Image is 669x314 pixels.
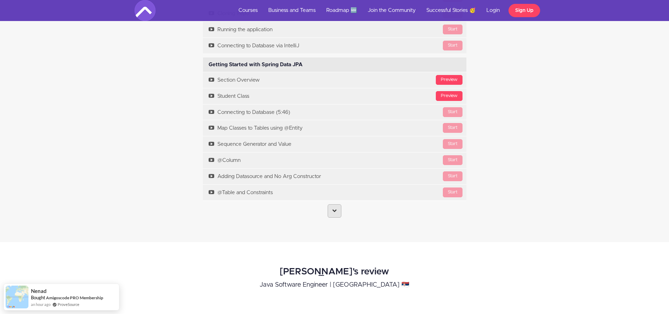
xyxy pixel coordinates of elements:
a: Amigoscode PRO Membership [46,295,103,301]
a: Start@Table and Constraints [203,185,466,200]
a: StartAdding Datasource and No Arg Constructor [203,169,466,184]
a: StartConnecting to Database via IntelliJ [203,38,466,54]
div: Start [443,155,463,165]
div: Start [443,25,463,34]
a: StartRunning the application [203,22,466,37]
div: Preview [436,75,463,85]
div: Start [443,171,463,181]
a: PreviewSection Overview [203,72,466,88]
span: Bought [31,295,45,300]
a: ProveSource [58,301,79,307]
div: Start [443,139,463,149]
p: Java Software Engineer | [GEOGRAPHIC_DATA] 🇷🇸 [113,280,556,290]
a: PreviewStudent Class [203,88,466,104]
div: Start [443,123,463,133]
div: Start [443,187,463,197]
img: provesource social proof notification image [6,286,28,308]
a: StartMap Classes to Tables using @Entity [203,120,466,136]
h2: [PERSON_NAME]'s review [113,267,556,277]
a: Sign Up [509,4,540,17]
span: an hour ago [31,301,51,307]
div: Start [443,41,463,50]
div: Getting Started with Spring Data JPA [203,57,466,72]
a: StartConnecting to Database (5:46) [203,104,466,120]
a: Start@Column [203,152,466,168]
div: Preview [436,91,463,101]
div: Start [443,107,463,117]
a: StartSequence Generator and Value [203,136,466,152]
span: Nenad [31,288,47,294]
